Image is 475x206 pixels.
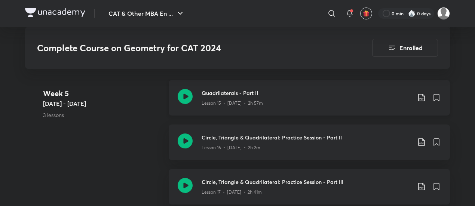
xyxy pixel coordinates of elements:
[360,7,372,19] button: avatar
[202,144,260,151] p: Lesson 16 • [DATE] • 2h 2m
[43,88,163,99] h4: Week 5
[202,133,411,141] h3: Circle, Triangle & Quadrilateral: Practice Session - Part II
[25,8,85,19] a: Company Logo
[202,189,262,196] p: Lesson 17 • [DATE] • 2h 41m
[372,39,438,57] button: Enrolled
[43,111,163,119] p: 3 lessons
[169,80,450,124] a: Quadrilaterals - Part IILesson 15 • [DATE] • 2h 57m
[169,124,450,169] a: Circle, Triangle & Quadrilateral: Practice Session - Part IILesson 16 • [DATE] • 2h 2m
[104,6,189,21] button: CAT & Other MBA En ...
[363,10,370,17] img: avatar
[202,178,411,186] h3: Circle, Triangle & Quadrilateral: Practice Session - Part III
[202,89,411,97] h3: Quadrilaterals - Part II
[43,99,163,108] h5: [DATE] - [DATE]
[25,8,85,17] img: Company Logo
[408,10,416,17] img: streak
[37,43,330,53] h3: Complete Course on Geometry for CAT 2024
[437,7,450,20] img: Avinash Tibrewal
[202,100,263,107] p: Lesson 15 • [DATE] • 2h 57m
